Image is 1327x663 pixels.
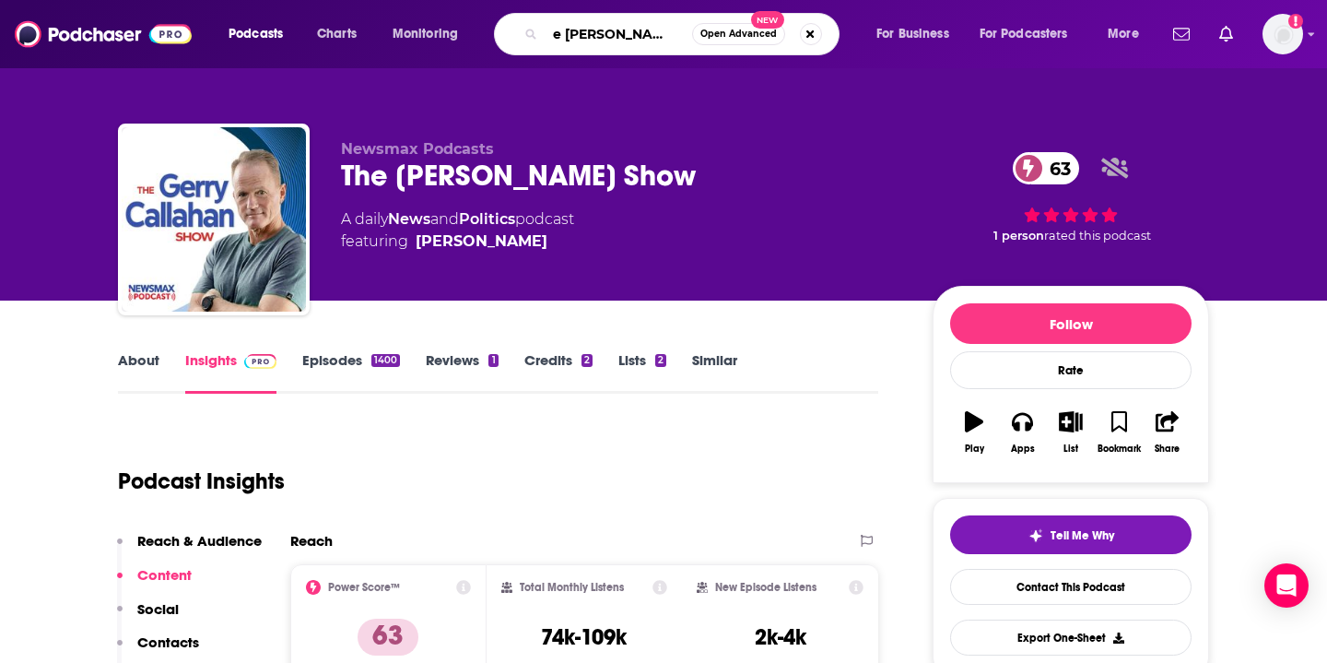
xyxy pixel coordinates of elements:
[1044,229,1151,243] span: rated this podcast
[1262,14,1303,54] button: Show profile menu
[1098,444,1141,455] div: Bookmark
[524,351,593,394] a: Credits2
[1031,152,1080,184] span: 63
[993,229,1044,243] span: 1 person
[137,532,262,550] p: Reach & Audience
[520,581,624,594] h2: Total Monthly Listens
[305,19,368,49] a: Charts
[1095,19,1162,49] button: open menu
[541,623,627,651] h3: 74k-109k
[1108,21,1139,47] span: More
[380,19,482,49] button: open menu
[393,21,458,47] span: Monitoring
[118,351,159,394] a: About
[341,140,494,158] span: Newsmax Podcasts
[863,19,972,49] button: open menu
[328,581,400,594] h2: Power Score™
[117,600,179,634] button: Social
[1028,528,1043,543] img: tell me why sparkle
[341,208,574,253] div: A daily podcast
[290,532,333,550] h2: Reach
[302,351,400,394] a: Episodes1400
[1047,399,1095,466] button: List
[229,21,283,47] span: Podcasts
[715,581,816,594] h2: New Episode Listens
[341,231,574,253] span: featuring
[1166,18,1197,50] a: Show notifications dropdown
[692,23,785,45] button: Open AdvancedNew
[511,13,857,55] div: Search podcasts, credits, & more...
[965,444,984,455] div: Play
[1264,563,1309,608] div: Open Intercom Messenger
[430,210,459,228] span: and
[137,566,192,584] p: Content
[488,354,498,367] div: 1
[137,633,199,651] p: Contacts
[426,351,498,394] a: Reviews1
[1013,152,1080,184] a: 63
[15,17,192,52] img: Podchaser - Follow, Share and Rate Podcasts
[950,351,1192,389] div: Rate
[118,468,285,495] h1: Podcast Insights
[1051,528,1114,543] span: Tell Me Why
[980,21,1068,47] span: For Podcasters
[1144,399,1192,466] button: Share
[1262,14,1303,54] img: User Profile
[876,21,949,47] span: For Business
[1063,444,1078,455] div: List
[358,619,418,656] p: 63
[950,303,1192,344] button: Follow
[1262,14,1303,54] span: Logged in as brookecarr
[998,399,1046,466] button: Apps
[1155,444,1180,455] div: Share
[1288,14,1303,29] svg: Add a profile image
[545,19,692,49] input: Search podcasts, credits, & more...
[317,21,357,47] span: Charts
[137,600,179,618] p: Social
[1212,18,1240,50] a: Show notifications dropdown
[751,11,784,29] span: New
[416,231,547,253] a: Gerry Callahan
[692,351,737,394] a: Similar
[185,351,276,394] a: InsightsPodchaser Pro
[655,354,666,367] div: 2
[216,19,307,49] button: open menu
[1095,399,1143,466] button: Bookmark
[968,19,1095,49] button: open menu
[950,620,1192,656] button: Export One-Sheet
[117,532,262,566] button: Reach & Audience
[388,210,430,228] a: News
[618,351,666,394] a: Lists2
[581,354,593,367] div: 2
[244,354,276,369] img: Podchaser Pro
[950,569,1192,605] a: Contact This Podcast
[117,566,192,600] button: Content
[122,127,306,312] img: The Gerry Callahan Show
[371,354,400,367] div: 1400
[933,140,1209,255] div: 63 1 personrated this podcast
[700,30,777,39] span: Open Advanced
[950,515,1192,554] button: tell me why sparkleTell Me Why
[950,399,998,466] button: Play
[459,210,515,228] a: Politics
[1011,444,1035,455] div: Apps
[755,623,806,651] h3: 2k-4k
